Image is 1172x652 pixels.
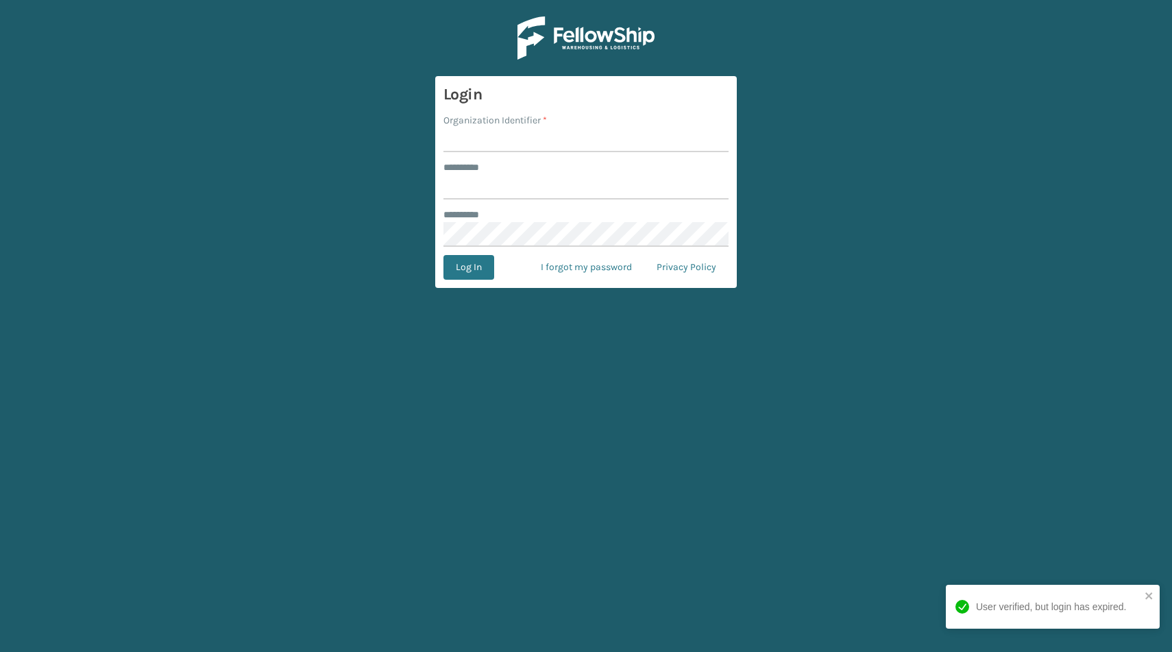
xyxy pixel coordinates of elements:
[976,600,1126,614] div: User verified, but login has expired.
[644,255,729,280] a: Privacy Policy
[443,255,494,280] button: Log In
[1145,590,1154,603] button: close
[443,84,729,105] h3: Login
[528,255,644,280] a: I forgot my password
[517,16,655,60] img: Logo
[443,113,547,128] label: Organization Identifier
